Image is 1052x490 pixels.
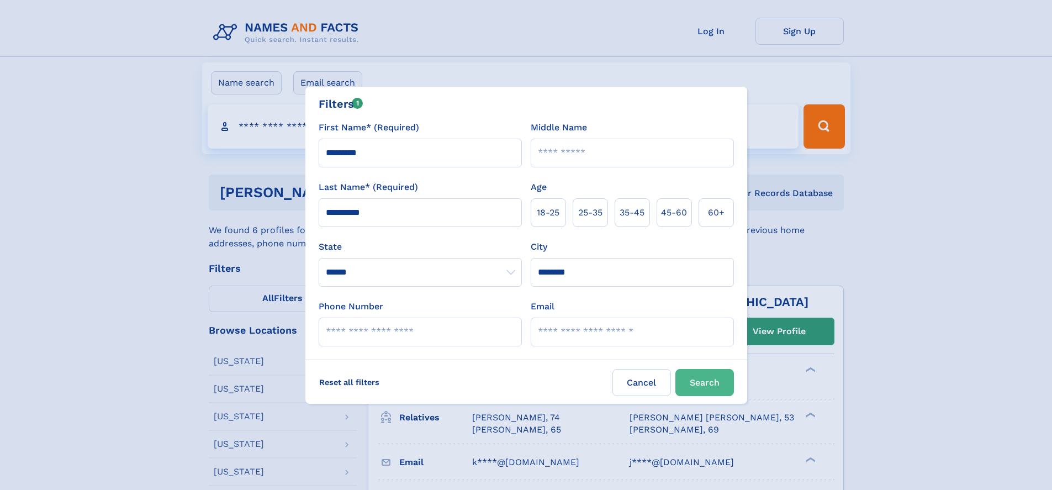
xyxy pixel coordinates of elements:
[312,369,387,396] label: Reset all filters
[537,206,559,219] span: 18‑25
[319,181,418,194] label: Last Name* (Required)
[578,206,602,219] span: 25‑35
[531,300,554,313] label: Email
[708,206,725,219] span: 60+
[319,121,419,134] label: First Name* (Required)
[531,181,547,194] label: Age
[620,206,644,219] span: 35‑45
[531,121,587,134] label: Middle Name
[531,240,547,254] label: City
[319,240,522,254] label: State
[319,96,363,112] div: Filters
[319,300,383,313] label: Phone Number
[661,206,687,219] span: 45‑60
[675,369,734,396] button: Search
[612,369,671,396] label: Cancel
